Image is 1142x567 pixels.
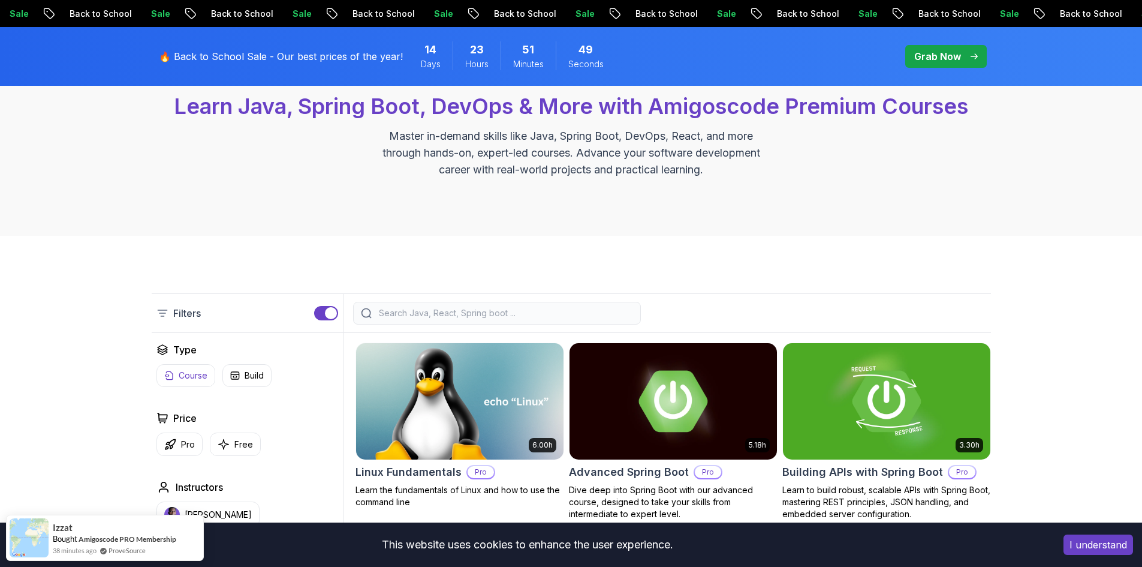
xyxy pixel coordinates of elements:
[569,464,689,481] h2: Advanced Spring Boot
[959,440,980,450] p: 3.30h
[696,8,734,20] p: Sale
[49,8,130,20] p: Back to School
[470,41,484,58] span: 23 Hours
[513,58,544,70] span: Minutes
[222,364,272,387] button: Build
[424,41,436,58] span: 14 Days
[782,464,943,481] h2: Building APIs with Spring Boot
[756,8,837,20] p: Back to School
[413,8,451,20] p: Sale
[695,466,721,478] p: Pro
[156,364,215,387] button: Course
[272,8,310,20] p: Sale
[555,8,593,20] p: Sale
[614,8,696,20] p: Back to School
[1039,8,1120,20] p: Back to School
[949,466,975,478] p: Pro
[234,439,253,451] p: Free
[783,343,990,460] img: Building APIs with Spring Boot card
[176,480,223,494] h2: Instructors
[473,8,555,20] p: Back to School
[421,58,441,70] span: Days
[53,534,77,544] span: Bought
[376,307,633,319] input: Search Java, React, Spring boot ...
[156,502,260,528] button: instructor img[PERSON_NAME]
[1063,535,1133,555] button: Accept cookies
[173,411,197,425] h2: Price
[79,535,176,544] a: Amigoscode PRO Membership
[355,464,462,481] h2: Linux Fundamentals
[837,8,876,20] p: Sale
[190,8,272,20] p: Back to School
[210,433,261,456] button: Free
[245,370,264,382] p: Build
[578,41,593,58] span: 49 Seconds
[532,440,553,450] p: 6.00h
[156,433,203,456] button: Pro
[569,484,778,520] p: Dive deep into Spring Boot with our advanced course, designed to take your skills from intermedia...
[10,518,49,557] img: provesource social proof notification image
[173,343,197,357] h2: Type
[185,509,252,521] p: [PERSON_NAME]
[159,49,403,64] p: 🔥 Back to School Sale - Our best prices of the year!
[355,343,564,508] a: Linux Fundamentals card6.00hLinux FundamentalsProLearn the fundamentals of Linux and how to use t...
[468,466,494,478] p: Pro
[465,58,489,70] span: Hours
[130,8,168,20] p: Sale
[569,343,778,520] a: Advanced Spring Boot card5.18hAdvanced Spring BootProDive deep into Spring Boot with our advanced...
[181,439,195,451] p: Pro
[174,93,968,119] span: Learn Java, Spring Boot, DevOps & More with Amigoscode Premium Courses
[164,507,180,523] img: instructor img
[979,8,1017,20] p: Sale
[9,532,1045,558] div: This website uses cookies to enhance the user experience.
[897,8,979,20] p: Back to School
[749,440,766,450] p: 5.18h
[568,58,604,70] span: Seconds
[570,343,777,460] img: Advanced Spring Boot card
[53,523,73,533] span: Izzat
[370,128,773,178] p: Master in-demand skills like Java, Spring Boot, DevOps, React, and more through hands-on, expert-...
[332,8,413,20] p: Back to School
[109,545,146,556] a: ProveSource
[522,41,534,58] span: 51 Minutes
[914,49,961,64] p: Grab Now
[173,306,201,320] p: Filters
[782,484,991,520] p: Learn to build robust, scalable APIs with Spring Boot, mastering REST principles, JSON handling, ...
[356,343,564,460] img: Linux Fundamentals card
[53,545,97,556] span: 38 minutes ago
[179,370,207,382] p: Course
[782,343,991,520] a: Building APIs with Spring Boot card3.30hBuilding APIs with Spring BootProLearn to build robust, s...
[355,484,564,508] p: Learn the fundamentals of Linux and how to use the command line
